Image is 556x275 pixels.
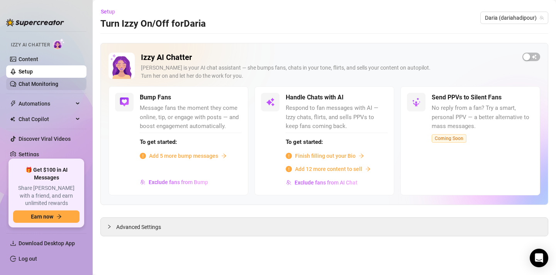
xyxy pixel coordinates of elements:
a: Setup [19,68,33,75]
span: arrow-right [221,153,227,159]
button: Setup [100,5,121,18]
h5: Bump Fans [140,93,171,102]
span: collapsed [107,224,112,229]
span: arrow-right [56,214,62,219]
button: Earn nowarrow-right [13,210,80,223]
a: Log out [19,256,37,262]
div: [PERSON_NAME] is your AI chat assistant — she bumps fans, chats in your tone, flirts, and sells y... [141,64,516,80]
span: arrow-right [365,166,371,172]
span: Exclude fans from Bump [149,179,208,185]
a: Content [19,56,38,62]
span: thunderbolt [10,101,16,107]
button: Exclude fans from Bump [140,176,208,188]
span: info-circle [286,153,292,159]
span: No reply from a fan? Try a smart, personal PPV — a better alternative to mass messages. [432,104,534,131]
span: Chat Copilot [19,113,73,125]
span: Exclude fans from AI Chat [295,179,358,186]
h5: Send PPVs to Silent Fans [432,93,502,102]
span: info-circle [140,153,146,159]
span: Daria (dariahadipour) [485,12,544,24]
img: svg%3e [412,97,421,107]
h3: Turn Izzy On/Off for Daria [100,18,206,30]
img: AI Chatter [53,38,65,50]
div: collapsed [107,222,116,231]
h2: Izzy AI Chatter [141,53,516,62]
span: team [539,15,544,20]
span: Add 5 more bump messages [149,152,218,160]
span: Finish filling out your Bio [295,152,356,160]
a: Chat Monitoring [19,81,58,87]
a: Settings [19,151,39,157]
img: Izzy AI Chatter [108,53,135,79]
span: Add 12 more content to sell [295,165,362,173]
span: Download Desktop App [19,240,75,246]
img: svg%3e [140,179,146,185]
strong: To get started: [140,138,177,145]
img: svg%3e [266,97,275,107]
span: Respond to fan messages with AI — Izzy chats, flirts, and sells PPVs to keep fans coming back. [286,104,388,131]
span: Automations [19,97,73,110]
img: svg%3e [120,97,129,107]
span: Setup [101,9,115,15]
span: download [10,240,16,246]
span: 🎁 Get $100 in AI Messages [13,166,80,181]
strong: To get started: [286,138,323,145]
span: Message fans the moment they come online, tip, or engage with posts — and boost engagement automa... [140,104,242,131]
button: Exclude fans from AI Chat [286,176,358,189]
span: Coming Soon [432,134,466,143]
span: arrow-right [359,153,364,159]
span: Izzy AI Chatter [11,41,50,49]
img: Chat Copilot [10,116,15,122]
span: Advanced Settings [116,223,161,231]
span: Share [PERSON_NAME] with a friend, and earn unlimited rewards [13,184,80,207]
a: Discover Viral Videos [19,136,71,142]
img: svg%3e [286,180,292,185]
img: logo-BBDzfeDw.svg [6,19,64,26]
span: Earn now [31,214,53,220]
h5: Handle Chats with AI [286,93,344,102]
span: info-circle [286,166,292,172]
div: Open Intercom Messenger [530,249,548,267]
